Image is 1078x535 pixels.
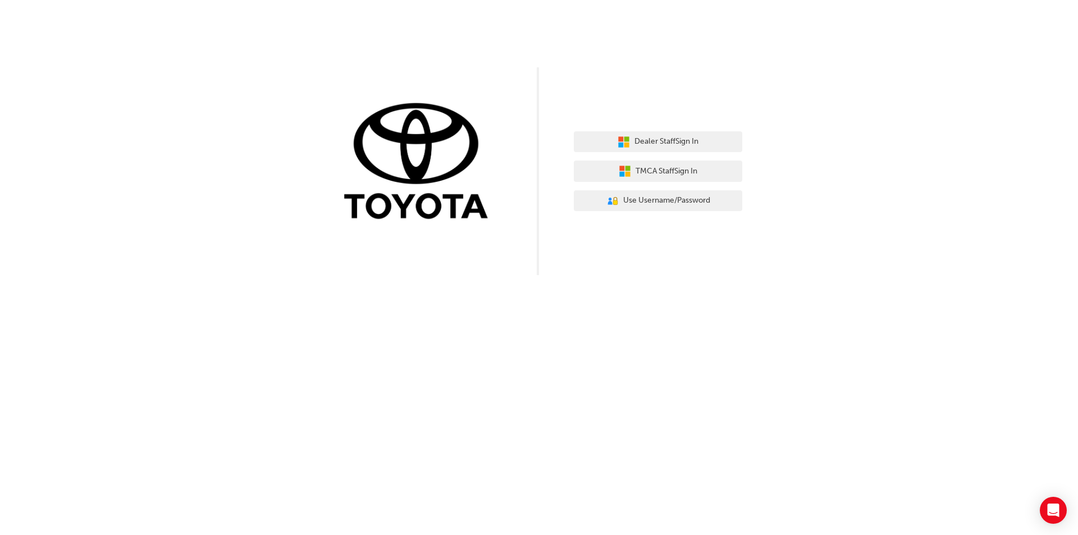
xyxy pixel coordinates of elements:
[636,165,697,178] span: TMCA Staff Sign In
[623,194,710,207] span: Use Username/Password
[1040,497,1067,524] div: Open Intercom Messenger
[574,190,742,212] button: Use Username/Password
[634,135,698,148] span: Dealer Staff Sign In
[574,131,742,153] button: Dealer StaffSign In
[336,100,504,225] img: Trak
[574,161,742,182] button: TMCA StaffSign In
